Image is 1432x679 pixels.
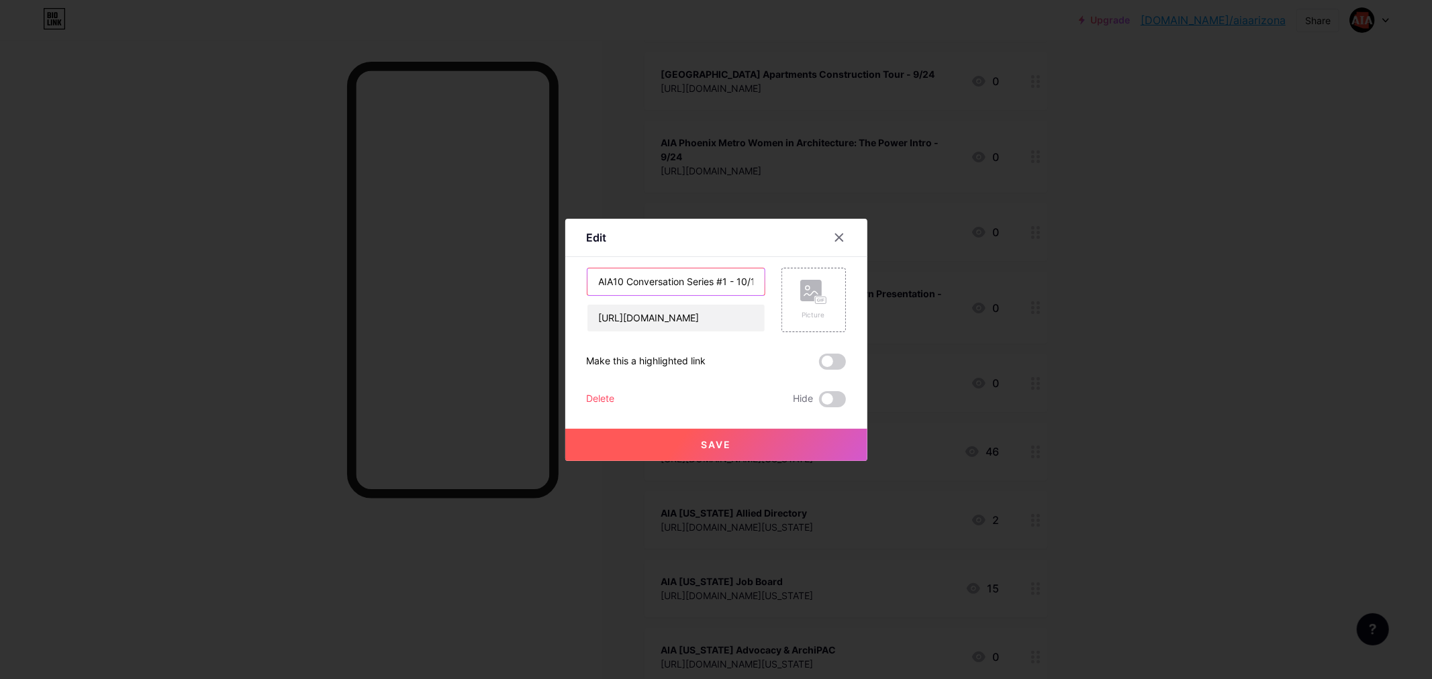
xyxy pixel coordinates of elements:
div: Picture [800,310,827,320]
input: Title [587,268,765,295]
div: Delete [587,391,615,407]
div: Make this a highlighted link [587,354,706,370]
div: Edit [587,229,607,246]
span: Save [701,439,731,450]
input: URL [587,305,765,331]
span: Hide [794,391,814,407]
button: Save [565,429,867,461]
